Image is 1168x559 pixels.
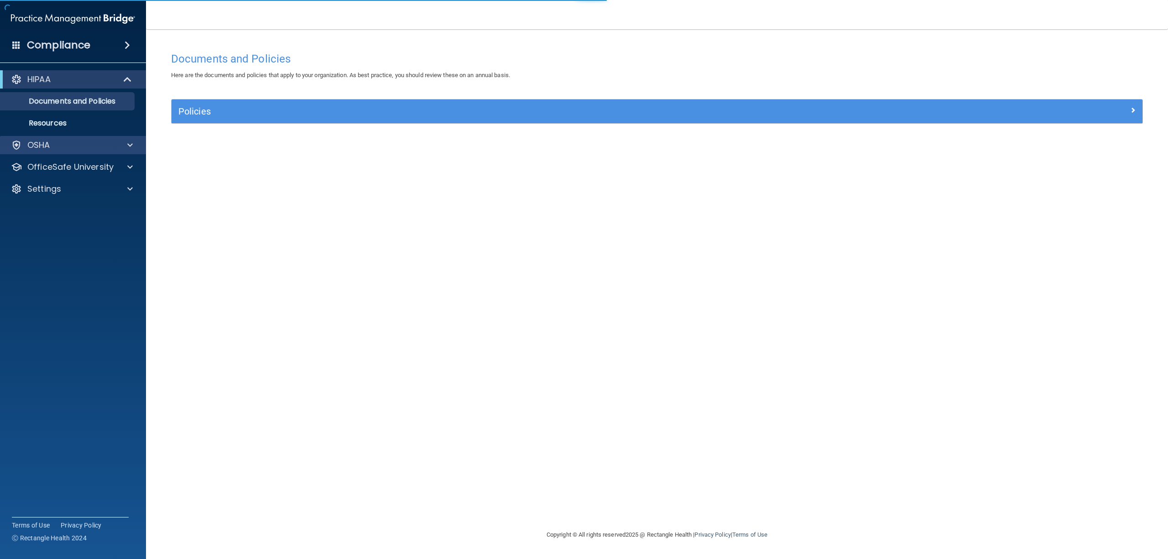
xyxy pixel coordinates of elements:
[27,183,61,194] p: Settings
[27,39,90,52] h4: Compliance
[694,531,730,538] a: Privacy Policy
[11,183,133,194] a: Settings
[61,521,102,530] a: Privacy Policy
[27,140,50,151] p: OSHA
[490,520,824,549] div: Copyright © All rights reserved 2025 @ Rectangle Health | |
[178,104,1136,119] a: Policies
[11,162,133,172] a: OfficeSafe University
[6,119,130,128] p: Resources
[732,531,767,538] a: Terms of Use
[12,521,50,530] a: Terms of Use
[171,72,510,78] span: Here are the documents and policies that apply to your organization. As best practice, you should...
[11,10,135,28] img: PMB logo
[6,97,130,106] p: Documents and Policies
[27,74,51,85] p: HIPAA
[12,533,87,543] span: Ⓒ Rectangle Health 2024
[27,162,114,172] p: OfficeSafe University
[171,53,1143,65] h4: Documents and Policies
[11,140,133,151] a: OSHA
[11,74,132,85] a: HIPAA
[178,106,893,116] h5: Policies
